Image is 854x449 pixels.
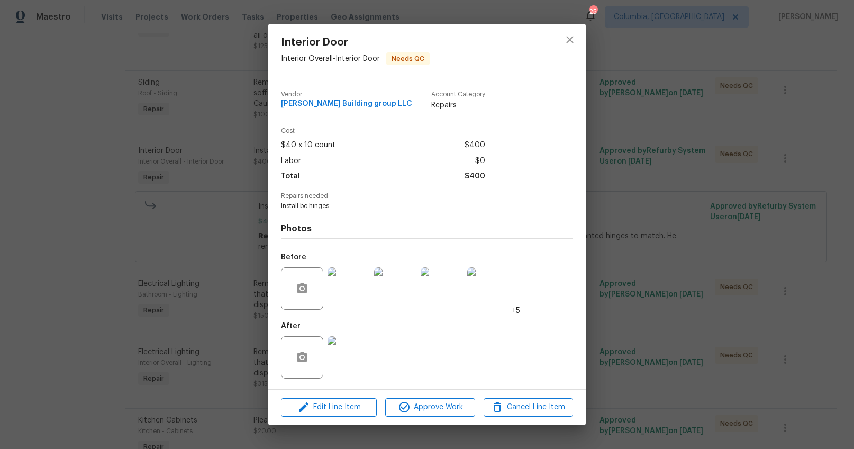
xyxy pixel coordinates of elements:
[512,306,520,316] span: +5
[475,154,485,169] span: $0
[281,398,377,417] button: Edit Line Item
[281,223,573,234] h4: Photos
[281,154,301,169] span: Labor
[465,138,485,153] span: $400
[431,91,485,98] span: Account Category
[281,322,301,330] h5: After
[385,398,475,417] button: Approve Work
[557,27,583,52] button: close
[281,55,380,62] span: Interior Overall - Interior Door
[431,100,485,111] span: Repairs
[281,254,306,261] h5: Before
[281,193,573,200] span: Repairs needed
[281,138,335,153] span: $40 x 10 count
[387,53,429,64] span: Needs QC
[281,91,412,98] span: Vendor
[589,6,597,17] div: 25
[388,401,471,414] span: Approve Work
[484,398,573,417] button: Cancel Line Item
[281,128,485,134] span: Cost
[281,202,544,211] span: Install bc hinges
[281,100,412,108] span: [PERSON_NAME] Building group LLC
[487,401,570,414] span: Cancel Line Item
[281,169,300,184] span: Total
[465,169,485,184] span: $400
[281,37,430,48] span: Interior Door
[284,401,374,414] span: Edit Line Item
